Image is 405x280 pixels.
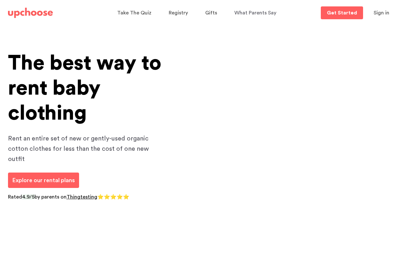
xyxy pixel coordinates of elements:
[117,7,153,19] a: Take The Quiz
[366,6,397,19] button: Sign in
[117,10,151,15] span: Take The Quiz
[22,194,35,199] span: 4.9/5
[205,10,217,15] span: Gifts
[8,194,22,199] span: Rated
[97,194,129,199] span: ⭐⭐⭐⭐⭐
[205,7,219,19] a: Gifts
[234,10,276,15] span: What Parents Say
[35,194,67,199] span: by parents on
[169,10,188,15] span: Registry
[8,173,79,188] a: Explore our rental plans
[8,6,53,20] a: UpChoose
[374,10,389,15] span: Sign in
[327,10,357,15] p: Get Started
[8,133,162,164] p: Rent an entire set of new or gently-used organic cotton clothes for less than the cost of one new...
[321,6,363,19] a: Get Started
[12,177,75,183] span: Explore our rental plans
[8,8,53,18] img: UpChoose
[169,7,190,19] a: Registry
[8,53,161,123] span: The best way to rent baby clothing
[67,194,97,199] a: Thingtesting
[234,7,278,19] a: What Parents Say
